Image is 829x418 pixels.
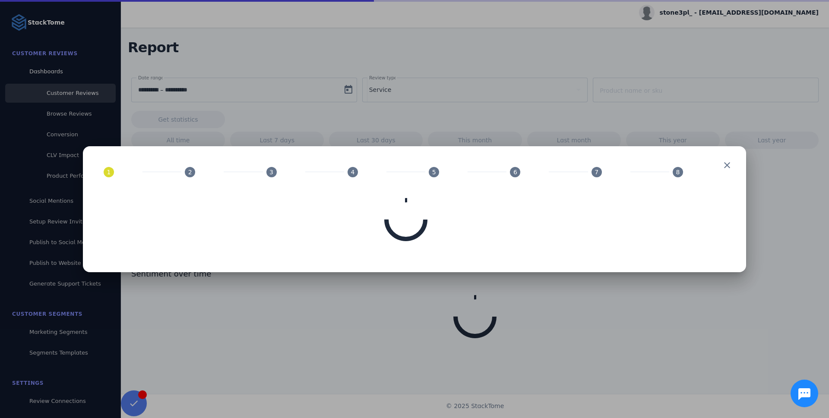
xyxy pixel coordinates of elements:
[188,167,192,176] span: 2
[432,167,436,176] span: 5
[107,167,111,176] span: 1
[351,167,354,176] span: 4
[513,167,517,176] span: 6
[269,167,273,176] span: 3
[676,167,680,176] span: 8
[595,167,598,176] span: 7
